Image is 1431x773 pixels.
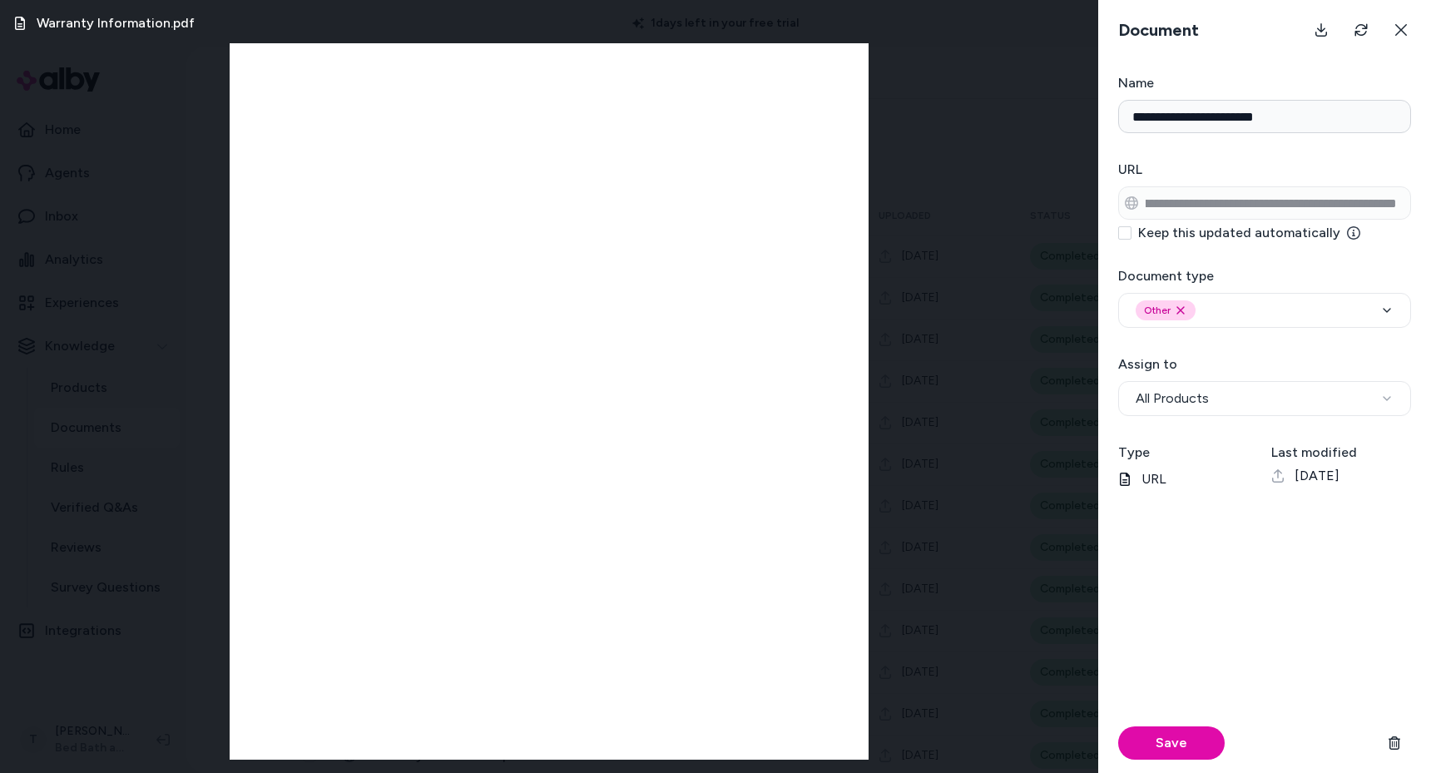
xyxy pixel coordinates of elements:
[1136,300,1196,320] div: Other
[1344,13,1378,47] button: Refresh
[1112,18,1206,42] h3: Document
[1118,73,1411,93] h3: Name
[1118,293,1411,328] button: OtherRemove other option
[1118,266,1411,286] h3: Document type
[1136,389,1209,409] span: All Products
[1118,356,1177,372] label: Assign to
[1118,443,1258,463] h3: Type
[1174,304,1187,317] button: Remove other option
[1118,160,1411,180] h3: URL
[717,746,823,758] span: [PHONE_NUMBER]
[1138,226,1360,240] label: Keep this updated automatically
[1118,469,1258,489] p: URL
[1118,726,1225,760] button: Save
[37,13,195,33] h3: Warranty Information.pdf
[1295,466,1339,486] span: [DATE]
[1271,443,1411,463] h3: Last modified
